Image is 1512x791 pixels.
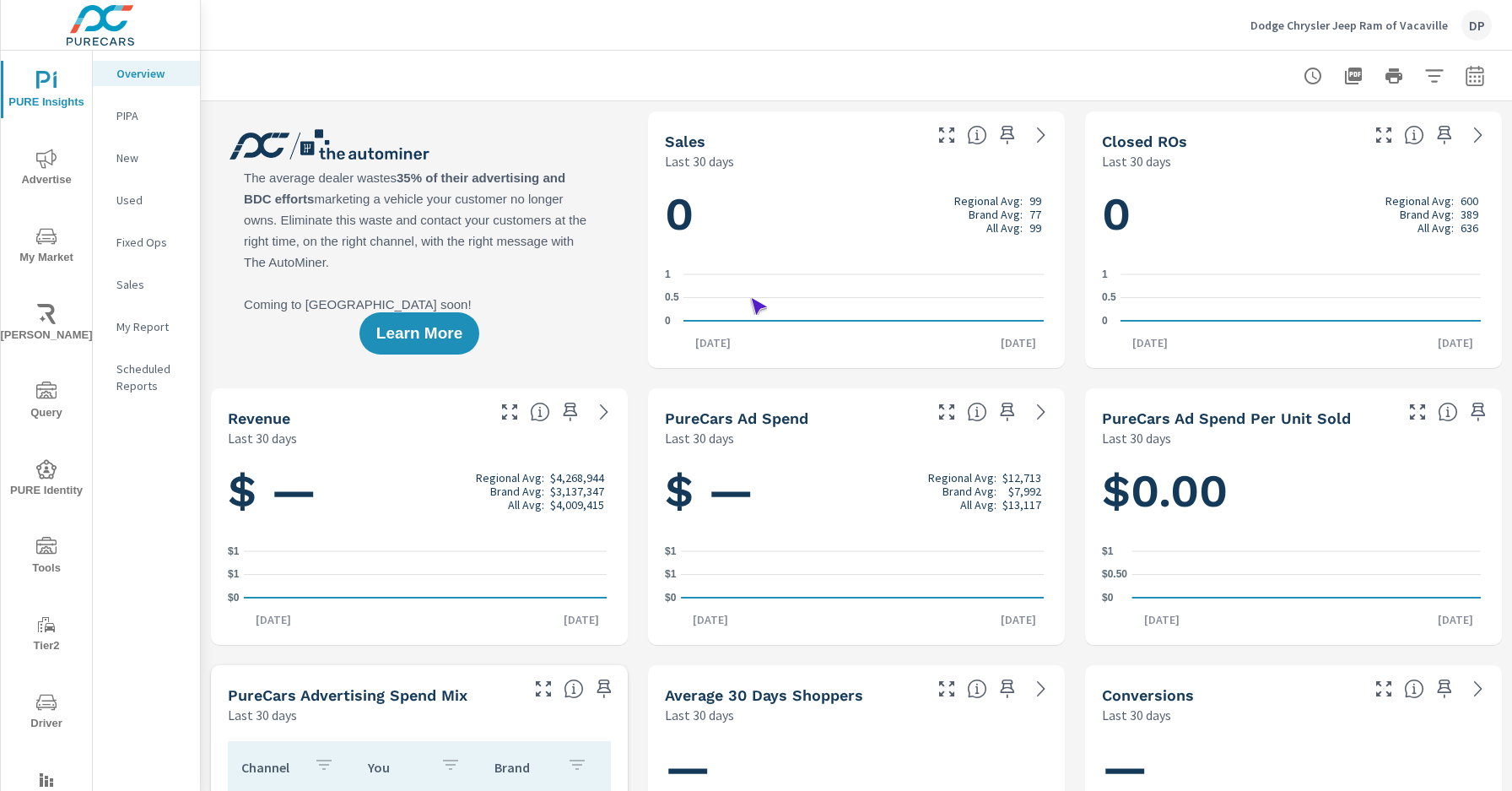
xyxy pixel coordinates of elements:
h5: PureCars Advertising Spend Mix [228,686,467,704]
a: See more details in report [1028,122,1055,149]
p: $7,992 [1008,485,1041,498]
button: Make Fullscreen [1404,398,1431,425]
text: 0.5 [1102,292,1116,304]
p: Last 30 days [1102,151,1171,171]
span: Number of vehicles sold by the dealership over the selected date range. [Source: This data is sou... [967,125,987,145]
p: Regional Avg: [928,471,996,485]
p: [DATE] [1132,611,1191,628]
p: [DATE] [552,611,611,628]
button: Make Fullscreen [496,398,523,425]
text: $1 [665,569,677,581]
p: [DATE] [1120,334,1180,351]
text: $0 [228,592,240,604]
p: Brand Avg: [1400,208,1454,221]
h5: Sales [665,133,705,150]
p: Last 30 days [665,705,734,725]
p: Last 30 days [1102,705,1171,725]
div: My Report [93,314,200,339]
p: $4,009,415 [550,498,604,512]
p: [DATE] [244,611,303,628]
h5: PureCars Ad Spend [665,409,808,427]
div: Scheduled Reports [93,356,200,398]
p: Sales [116,276,186,293]
text: $0 [665,592,677,604]
span: Total sales revenue over the selected date range. [Source: This data is sourced from the dealer’s... [530,402,550,422]
p: Fixed Ops [116,234,186,251]
h5: PureCars Ad Spend Per Unit Sold [1102,409,1351,427]
span: [PERSON_NAME] [6,304,87,345]
p: You [368,759,427,776]
span: Driver [6,692,87,734]
p: Last 30 days [665,151,734,171]
span: A rolling 30 day total of daily Shoppers on the dealership website, averaged over the selected da... [967,679,987,699]
button: Print Report [1377,59,1411,93]
p: Regional Avg: [954,194,1023,208]
text: $0.50 [1102,569,1127,581]
span: Query [6,382,87,423]
div: Used [93,187,200,213]
p: $12,713 [1002,471,1041,485]
button: Make Fullscreen [530,675,557,702]
h1: 0 [1102,186,1485,243]
p: 99 [1029,194,1041,208]
button: Apply Filters [1417,59,1451,93]
p: Brand Avg: [490,485,544,498]
text: $1 [1102,545,1114,557]
p: Overview [116,65,186,82]
p: All Avg: [1417,221,1454,235]
p: [DATE] [989,611,1048,628]
p: Last 30 days [228,428,297,448]
button: Select Date Range [1458,59,1492,93]
p: All Avg: [986,221,1023,235]
text: $1 [228,545,240,557]
button: Make Fullscreen [933,398,960,425]
div: DP [1461,10,1492,41]
span: Save this to your personalized report [994,122,1021,149]
p: Scheduled Reports [116,360,186,394]
a: See more details in report [1028,398,1055,425]
p: Regional Avg: [476,471,544,485]
span: Tier2 [6,615,87,656]
span: Number of Repair Orders Closed by the selected dealership group over the selected time range. [So... [1404,125,1424,145]
p: New [116,149,186,166]
p: 389 [1461,208,1478,221]
span: Learn More [376,326,462,341]
div: Overview [93,61,200,86]
p: Dodge Chrysler Jeep Ram of Vacaville [1250,18,1448,33]
h1: $ — [665,463,1048,520]
div: Sales [93,272,200,297]
span: Average cost of advertising per each vehicle sold at the dealer over the selected date range. The... [1438,402,1458,422]
span: My Market [6,226,87,268]
text: 0 [1102,315,1108,327]
span: PURE Identity [6,459,87,501]
p: 99 [1029,221,1041,235]
p: $13,117 [1002,498,1041,512]
button: Learn More [359,312,479,355]
p: Last 30 days [665,428,734,448]
p: [DATE] [1426,334,1485,351]
p: 636 [1461,221,1478,235]
p: [DATE] [683,334,742,351]
button: Make Fullscreen [933,675,960,702]
span: Save this to your personalized report [557,398,584,425]
text: 0 [665,315,671,327]
div: New [93,145,200,171]
h5: Closed ROs [1102,133,1187,150]
h5: Revenue [228,409,290,427]
p: Used [116,192,186,209]
h1: $ — [228,463,611,520]
p: All Avg: [508,498,544,512]
h1: 0 [665,186,1048,243]
button: Make Fullscreen [933,122,960,149]
p: $4,268,944 [550,471,604,485]
p: PIPA [116,107,186,124]
p: Last 30 days [228,705,297,725]
span: Save this to your personalized report [994,675,1021,702]
span: Save this to your personalized report [994,398,1021,425]
a: See more details in report [1465,675,1492,702]
a: See more details in report [1028,675,1055,702]
text: $1 [228,569,240,581]
button: "Export Report to PDF" [1336,59,1370,93]
a: See more details in report [591,398,618,425]
p: Regional Avg: [1385,194,1454,208]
